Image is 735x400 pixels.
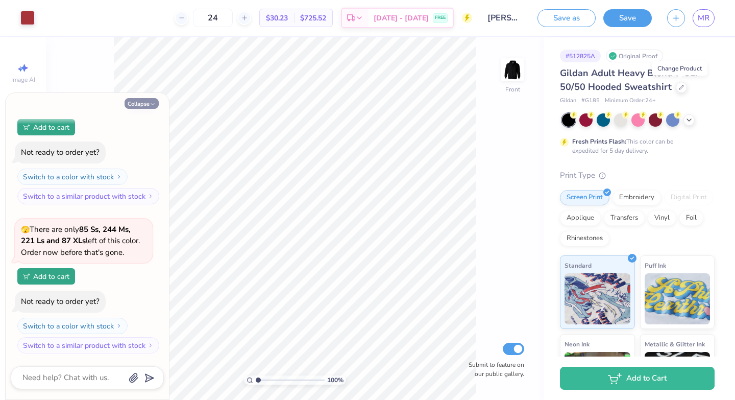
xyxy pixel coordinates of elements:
[603,9,652,27] button: Save
[606,50,663,62] div: Original Proof
[17,318,128,334] button: Switch to a color with stock
[463,360,524,379] label: Submit to feature on our public gallery.
[23,124,30,130] img: Add to cart
[645,339,705,349] span: Metallic & Glitter Ink
[537,9,596,27] button: Save as
[21,147,100,157] div: Not ready to order yet?
[652,61,707,76] div: Change Product
[560,67,697,93] span: Gildan Adult Heavy Blend 8 Oz. 50/50 Hooded Sweatshirt
[645,273,710,324] img: Puff Ink
[502,59,523,80] img: Front
[374,13,429,23] span: [DATE] - [DATE]
[23,273,30,279] img: Add to cart
[480,8,530,28] input: Untitled Design
[21,224,140,257] span: There are only left of this color. Order now before that's gone.
[693,9,715,27] a: MR
[560,367,715,390] button: Add to Cart
[612,190,661,205] div: Embroidery
[698,12,709,24] span: MR
[17,169,128,185] button: Switch to a color with stock
[300,13,326,23] span: $725.52
[560,190,609,205] div: Screen Print
[648,210,676,226] div: Vinyl
[505,85,520,94] div: Front
[565,260,592,271] span: Standard
[193,9,233,27] input: – –
[679,210,703,226] div: Foil
[435,14,446,21] span: FREE
[125,98,159,109] button: Collapse
[327,375,344,385] span: 100 %
[148,193,154,199] img: Switch to a similar product with stock
[560,210,601,226] div: Applique
[116,174,122,180] img: Switch to a color with stock
[565,273,630,324] img: Standard
[560,97,576,105] span: Gildan
[572,137,698,155] div: This color can be expedited for 5 day delivery.
[148,342,154,348] img: Switch to a similar product with stock
[572,137,626,146] strong: Fresh Prints Flash:
[581,97,600,105] span: # G185
[605,97,656,105] span: Minimum Order: 24 +
[11,76,35,84] span: Image AI
[17,119,75,135] button: Add to cart
[21,225,30,234] span: 🫣
[560,50,601,62] div: # 512825A
[664,190,714,205] div: Digital Print
[560,231,609,246] div: Rhinestones
[604,210,645,226] div: Transfers
[17,188,159,204] button: Switch to a similar product with stock
[17,268,75,285] button: Add to cart
[266,13,288,23] span: $30.23
[21,296,100,307] div: Not ready to order yet?
[565,339,590,349] span: Neon Ink
[116,323,122,329] img: Switch to a color with stock
[560,170,715,181] div: Print Type
[17,337,159,354] button: Switch to a similar product with stock
[645,260,666,271] span: Puff Ink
